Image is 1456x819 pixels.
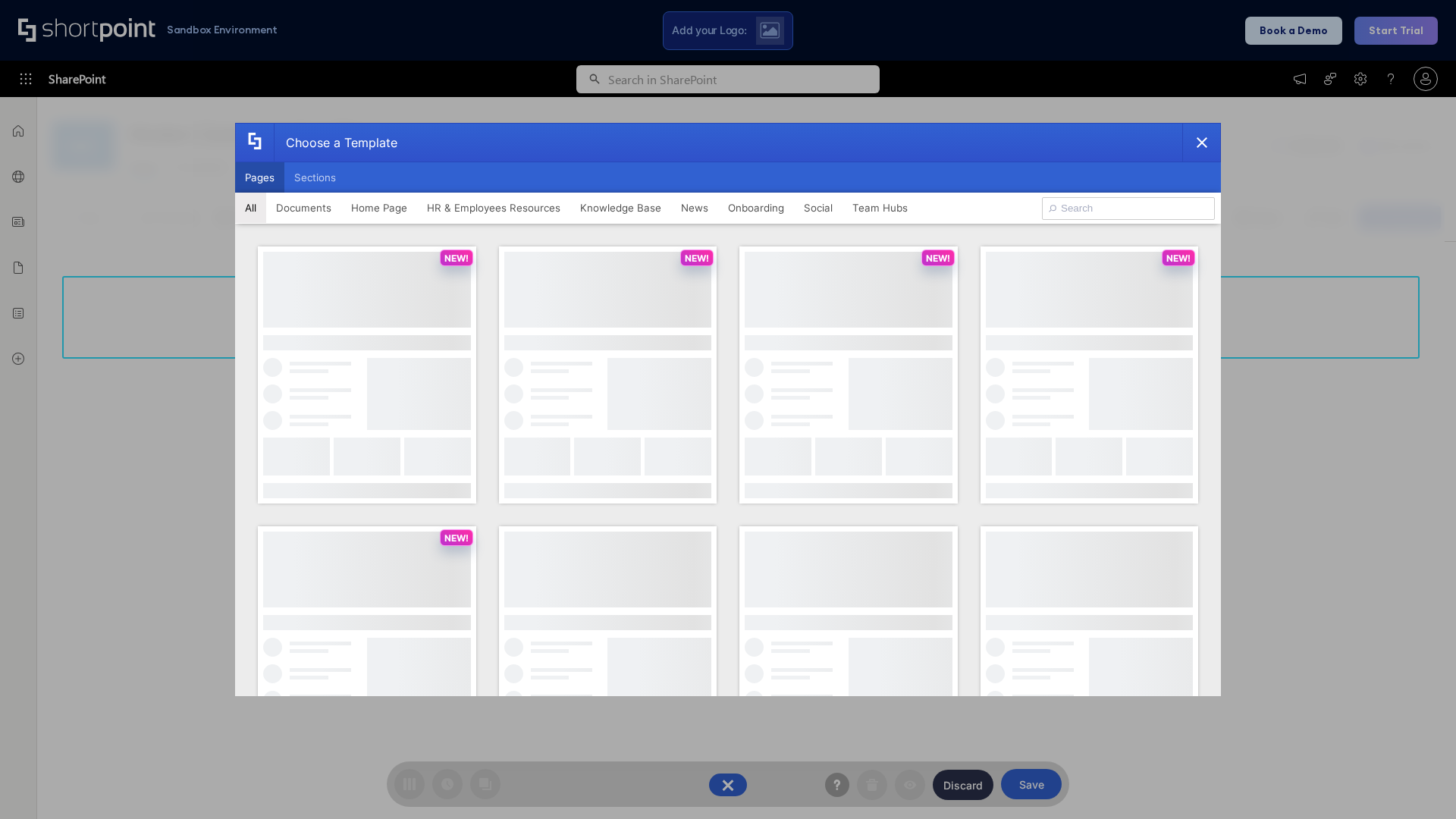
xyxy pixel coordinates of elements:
[417,193,570,223] button: HR & Employees Resources
[341,193,417,223] button: Home Page
[274,124,397,162] div: Choose a Template
[685,253,709,264] p: NEW!
[444,532,469,544] p: NEW!
[235,123,1221,696] div: template selector
[926,253,950,264] p: NEW!
[1166,253,1191,264] p: NEW!
[266,193,341,223] button: Documents
[843,193,918,223] button: Team Hubs
[235,193,266,223] button: All
[570,193,671,223] button: Knowledge Base
[794,193,843,223] button: Social
[444,253,469,264] p: NEW!
[1380,746,1456,819] iframe: Chat Widget
[235,162,284,193] button: Pages
[671,193,718,223] button: News
[1042,197,1215,220] input: Search
[284,162,346,193] button: Sections
[718,193,794,223] button: Onboarding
